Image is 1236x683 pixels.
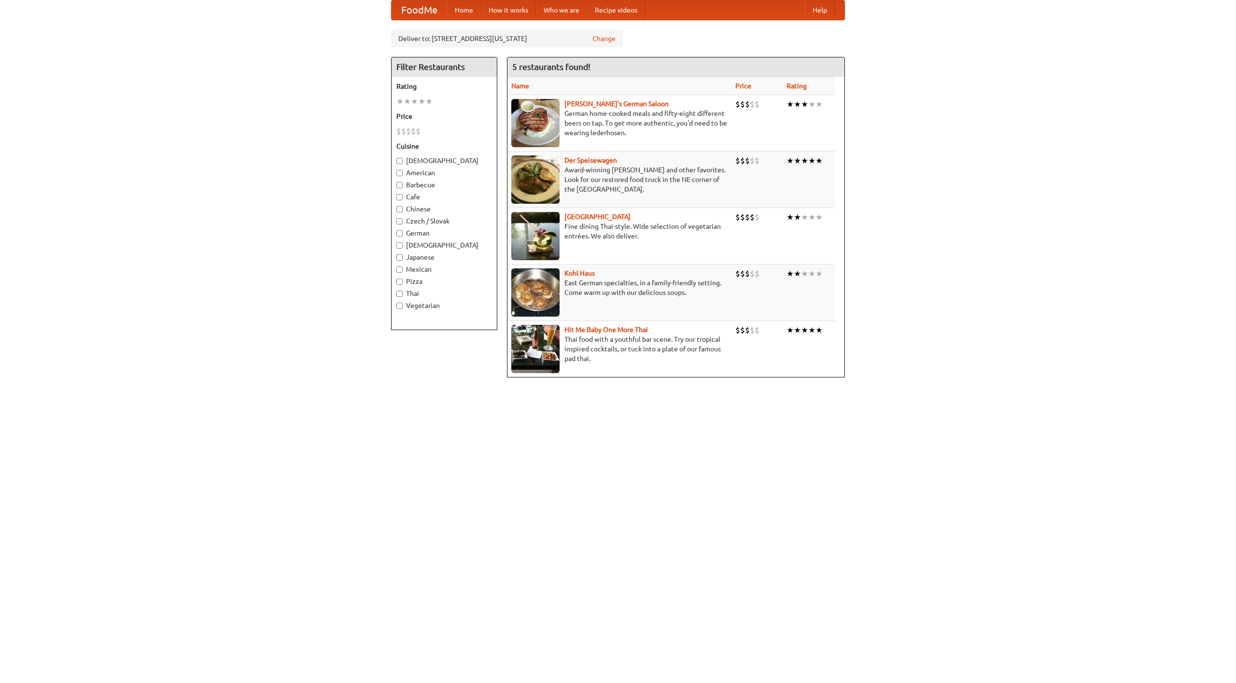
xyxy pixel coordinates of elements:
[396,279,403,285] input: Pizza
[564,156,617,164] a: Der Speisewagen
[808,212,815,223] li: ★
[396,170,403,176] input: American
[396,240,492,250] label: [DEMOGRAPHIC_DATA]
[745,268,750,279] li: $
[396,158,403,164] input: [DEMOGRAPHIC_DATA]
[396,254,403,261] input: Japanese
[392,0,447,20] a: FoodMe
[411,96,418,107] li: ★
[750,325,755,335] li: $
[740,99,745,110] li: $
[511,99,560,147] img: esthers.jpg
[735,82,751,90] a: Price
[755,155,759,166] li: $
[396,206,403,212] input: Chinese
[396,265,492,274] label: Mexican
[808,325,815,335] li: ★
[396,216,492,226] label: Czech / Slovak
[396,192,492,202] label: Cafe
[511,325,560,373] img: babythai.jpg
[425,96,433,107] li: ★
[755,99,759,110] li: $
[592,34,616,43] a: Change
[745,155,750,166] li: $
[396,228,492,238] label: German
[418,96,425,107] li: ★
[750,99,755,110] li: $
[745,212,750,223] li: $
[511,222,728,241] p: Fine dining Thai-style. Wide selection of vegetarian entrées. We also deliver.
[391,30,623,47] div: Deliver to: [STREET_ADDRESS][US_STATE]
[787,82,807,90] a: Rating
[755,325,759,335] li: $
[511,165,728,194] p: Award-winning [PERSON_NAME] and other favorites. Look for our restored food truck in the NE corne...
[396,303,403,309] input: Vegetarian
[396,82,492,91] h5: Rating
[481,0,536,20] a: How it works
[511,335,728,363] p: Thai food with a youthful bar scene. Try our tropical inspired cocktails, or tuck into a plate of...
[396,182,403,188] input: Barbecue
[740,325,745,335] li: $
[396,252,492,262] label: Japanese
[396,218,403,224] input: Czech / Slovak
[396,141,492,151] h5: Cuisine
[396,180,492,190] label: Barbecue
[564,100,669,108] a: [PERSON_NAME]'s German Saloon
[808,155,815,166] li: ★
[396,96,404,107] li: ★
[406,126,411,137] li: $
[801,155,808,166] li: ★
[396,194,403,200] input: Cafe
[735,212,740,223] li: $
[794,325,801,335] li: ★
[815,325,823,335] li: ★
[750,212,755,223] li: $
[740,212,745,223] li: $
[794,268,801,279] li: ★
[447,0,481,20] a: Home
[564,269,595,277] a: Kohl Haus
[745,325,750,335] li: $
[401,126,406,137] li: $
[396,156,492,166] label: [DEMOGRAPHIC_DATA]
[750,155,755,166] li: $
[794,212,801,223] li: ★
[416,126,421,137] li: $
[396,266,403,273] input: Mexican
[750,268,755,279] li: $
[396,242,403,249] input: [DEMOGRAPHIC_DATA]
[511,268,560,317] img: kohlhaus.jpg
[587,0,645,20] a: Recipe videos
[404,96,411,107] li: ★
[755,268,759,279] li: $
[511,155,560,204] img: speisewagen.jpg
[787,212,794,223] li: ★
[511,212,560,260] img: satay.jpg
[411,126,416,137] li: $
[735,325,740,335] li: $
[801,99,808,110] li: ★
[808,99,815,110] li: ★
[564,326,648,334] a: Hit Me Baby One More Thai
[396,230,403,237] input: German
[396,112,492,121] h5: Price
[564,213,631,221] a: [GEOGRAPHIC_DATA]
[815,268,823,279] li: ★
[801,212,808,223] li: ★
[801,268,808,279] li: ★
[735,99,740,110] li: $
[794,155,801,166] li: ★
[787,99,794,110] li: ★
[787,155,794,166] li: ★
[396,301,492,310] label: Vegetarian
[787,268,794,279] li: ★
[396,289,492,298] label: Thai
[536,0,587,20] a: Who we are
[511,82,529,90] a: Name
[511,278,728,297] p: East German specialties, in a family-friendly setting. Come warm up with our delicious soups.
[740,155,745,166] li: $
